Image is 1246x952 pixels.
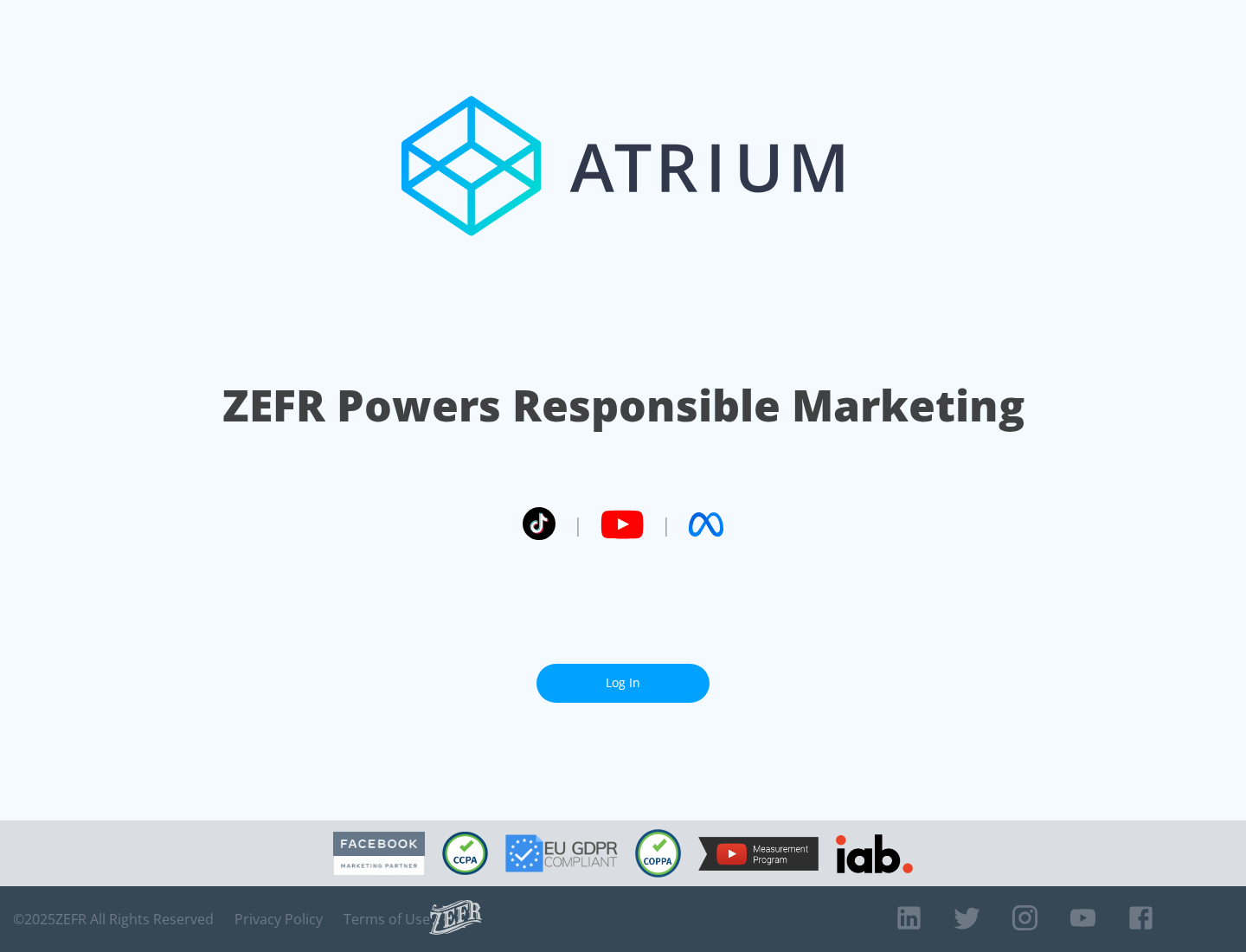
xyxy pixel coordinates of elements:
h1: ZEFR Powers Responsible Marketing [222,376,1024,435]
a: Log In [536,664,710,703]
img: CCPA Compliant [442,832,488,875]
img: YouTube Measurement Program [698,837,819,871]
a: Terms of Use [344,910,430,928]
span: | [573,511,583,537]
img: GDPR Compliant [505,834,618,872]
span: © 2025 ZEFR All Rights Reserved [13,910,214,928]
a: Privacy Policy [234,910,323,928]
span: | [661,511,671,537]
img: Facebook Marketing Partner [333,832,425,876]
img: IAB [836,834,913,873]
img: COPPA Compliant [635,829,681,878]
